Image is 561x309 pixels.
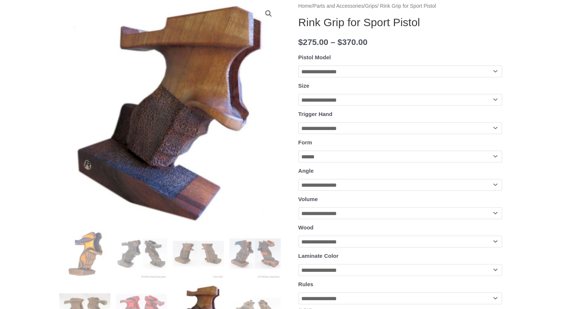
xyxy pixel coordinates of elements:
span: $ [298,38,303,47]
h1: Rink Grip for Sport Pistol [298,16,502,29]
a: Grips [365,3,377,9]
label: Size [298,82,309,89]
label: Trigger Hand [298,111,333,117]
label: Laminate Color [298,253,339,259]
span: – [330,38,335,47]
a: Home [298,3,312,9]
label: Angle [298,168,314,174]
label: Volume [298,196,318,202]
a: View full-screen image gallery [262,7,275,20]
label: Rules [298,281,314,287]
bdi: 275.00 [298,38,328,47]
span: $ [337,38,342,47]
label: Form [298,139,312,145]
img: Rink Grip for Sport Pistol - Image 3 [173,228,224,279]
img: Rink Grip for Sport Pistol [59,228,111,279]
img: Rink Grip for Sport Pistol - Image 4 [229,228,281,279]
a: Parts and Accessories [313,3,364,9]
nav: Breadcrumb [298,1,502,11]
bdi: 370.00 [337,38,367,47]
img: Rink Grip for Sport Pistol - Image 2 [116,228,167,279]
label: Wood [298,224,314,231]
label: Pistol Model [298,54,331,60]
